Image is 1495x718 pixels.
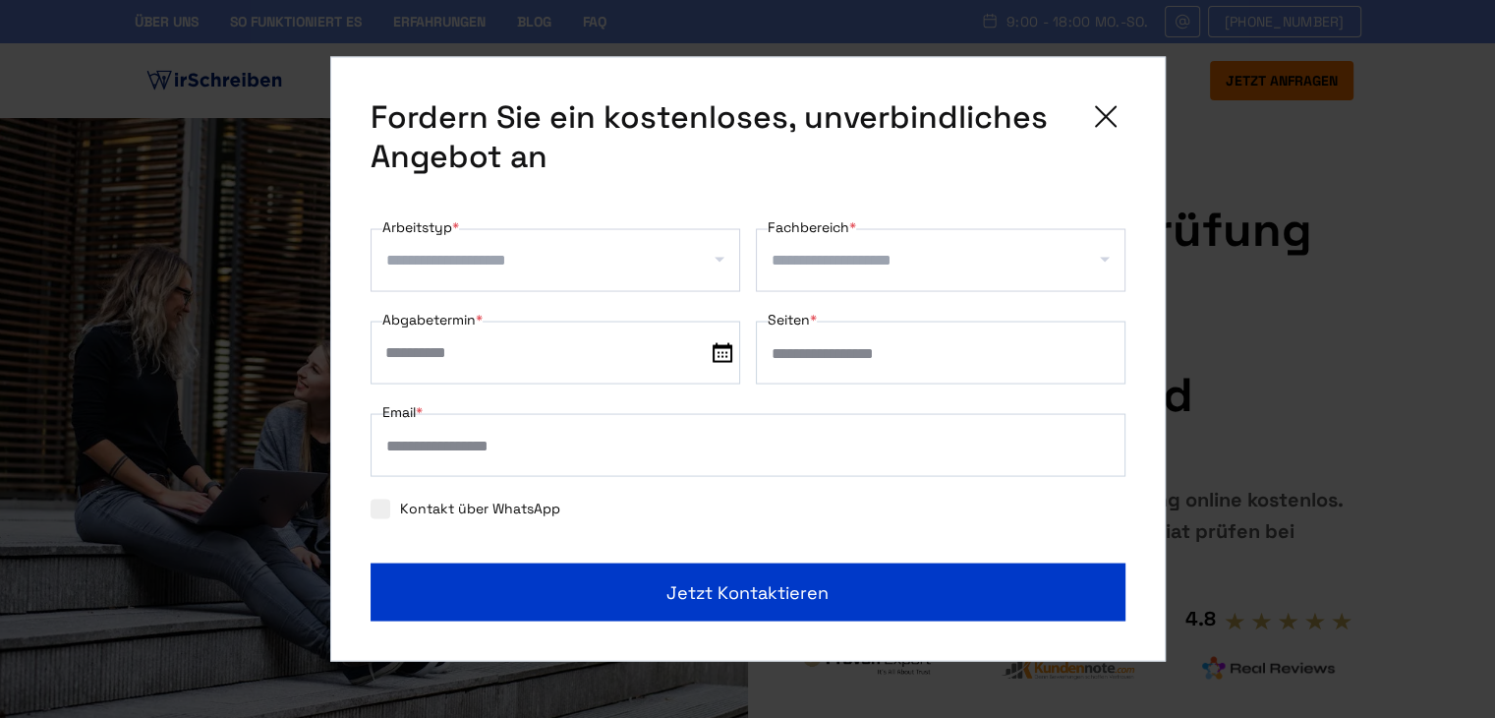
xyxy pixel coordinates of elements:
[382,308,483,331] label: Abgabetermin
[768,308,817,331] label: Seiten
[713,343,732,363] img: date
[371,564,1125,622] button: Jetzt kontaktieren
[382,215,459,239] label: Arbeitstyp
[666,579,829,606] span: Jetzt kontaktieren
[768,215,856,239] label: Fachbereich
[371,500,560,517] label: Kontakt über WhatsApp
[371,322,740,385] input: date
[371,97,1070,176] span: Fordern Sie ein kostenloses, unverbindliches Angebot an
[382,400,423,424] label: Email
